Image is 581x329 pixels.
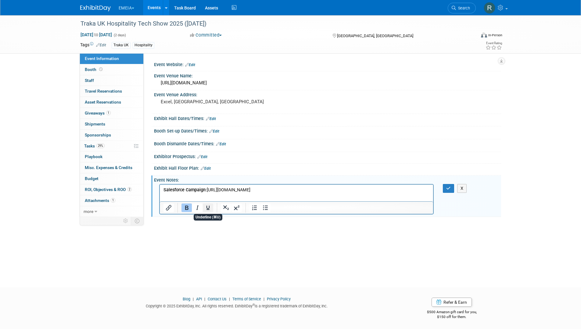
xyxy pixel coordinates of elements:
[440,32,503,41] div: Event Format
[85,78,94,83] span: Staff
[448,3,476,13] a: Search
[133,42,154,48] div: Hospitality
[197,155,207,159] a: Edit
[85,187,132,192] span: ROI, Objectives & ROO
[84,209,93,214] span: more
[249,203,260,212] button: Numbered list
[80,64,143,75] a: Booth
[154,126,501,134] div: Booth Set-up Dates/Times:
[80,32,112,37] span: [DATE] [DATE]
[154,175,501,183] div: Event Notes:
[80,75,143,86] a: Staff
[191,297,195,301] span: |
[80,206,143,217] a: more
[84,143,105,148] span: Tasks
[80,141,143,151] a: Tasks29%
[80,162,143,173] a: Misc. Expenses & Credits
[80,108,143,119] a: Giveaways1
[80,195,143,206] a: Attachments1
[98,67,104,72] span: Booth not reserved yet
[192,203,203,212] button: Italic
[253,303,255,306] sup: ®
[161,99,292,104] pre: Excel, [GEOGRAPHIC_DATA], [GEOGRAPHIC_DATA]
[163,203,174,212] button: Insert/edit link
[127,187,132,192] span: 2
[154,90,501,98] div: Event Venue Address:
[154,152,501,160] div: Exhibitor Prospectus:
[85,67,104,72] span: Booth
[456,6,470,10] span: Search
[120,217,131,225] td: Personalize Event Tab Strip
[85,100,121,104] span: Asset Reservations
[85,176,99,181] span: Budget
[232,297,261,301] a: Terms of Service
[96,43,106,47] a: Edit
[113,33,126,37] span: (2 days)
[228,297,231,301] span: |
[488,33,502,37] div: In-Person
[160,185,433,201] iframe: Rich Text Area
[208,297,227,301] a: Contact Us
[85,56,119,61] span: Event Information
[221,203,231,212] button: Subscript
[183,297,190,301] a: Blog
[185,63,195,67] a: Edit
[403,314,501,320] div: $150 off for them.
[112,42,131,48] div: Traka UK
[80,119,143,129] a: Shipments
[484,2,495,14] img: Rafaela Rupere
[80,97,143,108] a: Asset Reservations
[85,111,111,115] span: Giveaways
[159,78,497,88] div: [URL][DOMAIN_NAME]
[196,297,202,301] a: API
[80,86,143,97] a: Travel Reservations
[154,164,501,172] div: Exhibit Hall Floor Plan:
[80,151,143,162] a: Playbook
[337,34,413,38] span: [GEOGRAPHIC_DATA], [GEOGRAPHIC_DATA]
[209,129,219,133] a: Edit
[154,114,501,122] div: Exhibit Hall Dates/Times:
[231,203,242,212] button: Superscript
[106,111,111,115] span: 1
[85,154,102,159] span: Playbook
[80,302,394,309] div: Copyright © 2025 ExhibitDay, Inc. All rights reserved. ExhibitDay is a registered trademark of Ex...
[80,184,143,195] a: ROI, Objectives & ROO2
[78,18,467,29] div: Traka UK Hospitality Tech Show 2025 ([DATE])
[111,198,115,203] span: 1
[96,143,105,148] span: 29%
[131,217,143,225] td: Toggle Event Tabs
[80,53,143,64] a: Event Information
[403,306,501,320] div: $500 Amazon gift card for you,
[216,142,226,146] a: Edit
[201,166,211,171] a: Edit
[432,298,472,307] a: Refer & Earn
[154,139,501,147] div: Booth Dismantle Dates/Times:
[457,184,467,193] button: X
[154,71,501,79] div: Event Venue Name:
[203,297,207,301] span: |
[85,198,115,203] span: Attachments
[486,42,502,45] div: Event Rating
[93,32,99,37] span: to
[85,122,105,126] span: Shipments
[262,297,266,301] span: |
[80,5,111,11] img: ExhibitDay
[188,32,224,38] button: Committed
[154,60,501,68] div: Event Website:
[181,203,192,212] button: Bold
[85,165,132,170] span: Misc. Expenses & Credits
[80,173,143,184] a: Budget
[80,130,143,140] a: Sponsorships
[260,203,271,212] button: Bullet list
[206,117,216,121] a: Edit
[267,297,291,301] a: Privacy Policy
[481,33,487,37] img: Format-Inperson.png
[85,89,122,94] span: Travel Reservations
[85,133,111,137] span: Sponsorships
[203,203,213,212] button: Underline
[80,42,106,49] td: Tags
